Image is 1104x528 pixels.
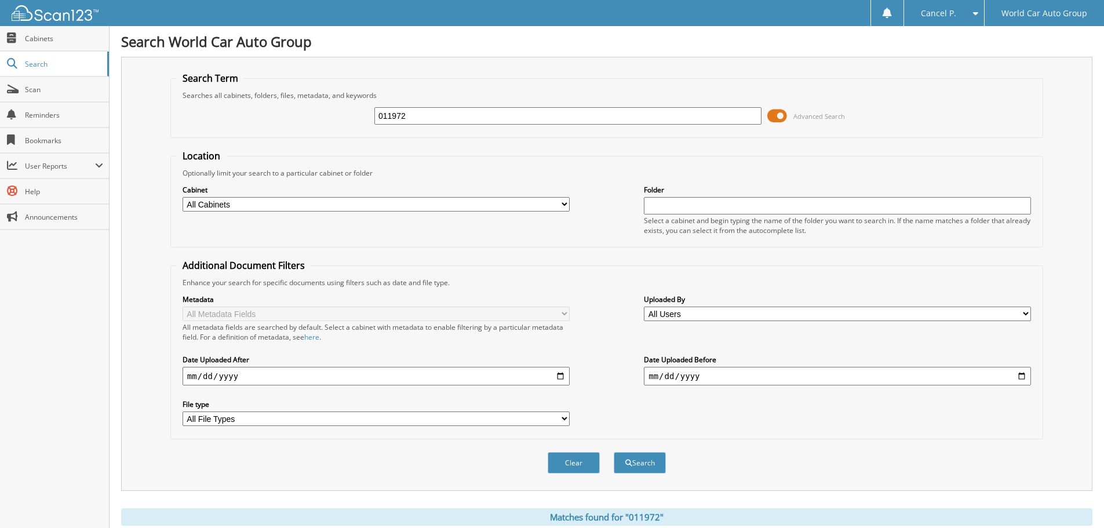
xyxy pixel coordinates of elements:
[921,10,956,17] span: Cancel P.
[177,168,1037,178] div: Optionally limit your search to a particular cabinet or folder
[25,34,103,43] span: Cabinets
[183,294,570,304] label: Metadata
[183,185,570,195] label: Cabinet
[304,332,319,342] a: here
[25,59,101,69] span: Search
[183,399,570,409] label: File type
[177,72,244,85] legend: Search Term
[644,367,1031,385] input: end
[614,452,666,474] button: Search
[121,32,1092,51] h1: Search World Car Auto Group
[25,136,103,145] span: Bookmarks
[12,5,99,21] img: scan123-logo-white.svg
[177,150,226,162] legend: Location
[644,185,1031,195] label: Folder
[644,216,1031,235] div: Select a cabinet and begin typing the name of the folder you want to search in. If the name match...
[177,278,1037,287] div: Enhance your search for specific documents using filters such as date and file type.
[183,355,570,365] label: Date Uploaded After
[25,110,103,120] span: Reminders
[25,187,103,196] span: Help
[548,452,600,474] button: Clear
[644,355,1031,365] label: Date Uploaded Before
[1001,10,1087,17] span: World Car Auto Group
[121,508,1092,526] div: Matches found for "011972"
[177,259,311,272] legend: Additional Document Filters
[177,90,1037,100] div: Searches all cabinets, folders, files, metadata, and keywords
[644,294,1031,304] label: Uploaded By
[183,322,570,342] div: All metadata fields are searched by default. Select a cabinet with metadata to enable filtering b...
[25,161,95,171] span: User Reports
[25,85,103,94] span: Scan
[183,367,570,385] input: start
[25,212,103,222] span: Announcements
[793,112,845,121] span: Advanced Search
